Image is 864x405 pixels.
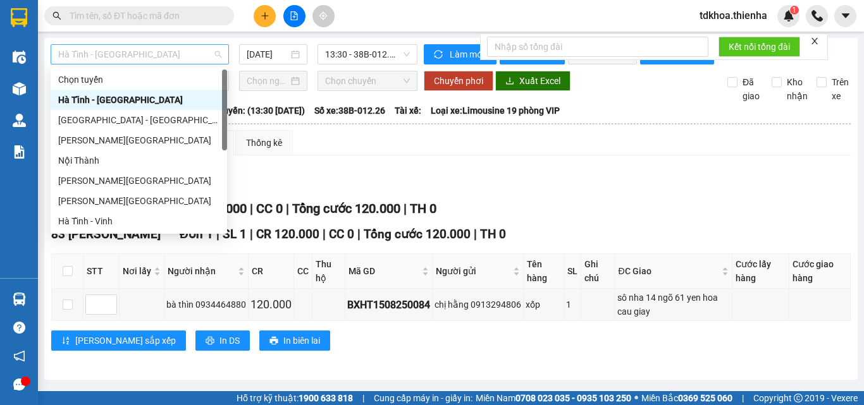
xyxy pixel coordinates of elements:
span: TH 0 [410,201,436,216]
span: ⚪️ [634,396,638,401]
span: 13:30 - 38B-012.26 [325,45,410,64]
button: printerIn biên lai [259,330,330,351]
div: Hồng Lĩnh - Hà Tĩnh [51,191,227,211]
button: Kết nối tổng đài [719,37,800,57]
span: notification [13,350,25,362]
span: Tổng cước 120.000 [364,227,471,241]
span: In DS [219,334,240,348]
span: Loại xe: Limousine 19 phòng VIP [431,104,560,118]
div: Hà Tĩnh - Vinh [58,214,219,228]
span: Nơi lấy [123,264,151,278]
span: Mã GD [349,264,419,278]
span: caret-down [840,10,851,21]
span: sort-ascending [61,336,70,346]
span: | [474,227,477,241]
img: warehouse-icon [13,114,26,127]
span: CC 0 [329,227,354,241]
span: Đã giao [737,75,765,103]
span: ĐC Giao [619,264,720,278]
span: question-circle [13,322,25,334]
span: | [357,227,361,241]
span: | [323,227,326,241]
span: | [362,391,364,405]
span: Xuất Excel [519,74,560,88]
th: STT [83,254,120,289]
span: [PERSON_NAME] sắp xếp [75,334,176,348]
div: Hà Nội - Hà Tĩnh [51,110,227,130]
span: Số xe: 38B-012.26 [314,104,385,118]
span: | [286,201,289,216]
span: aim [319,11,328,20]
div: Nội Thành [58,154,219,167]
span: Tài xế: [395,104,421,118]
span: Tổng cước 120.000 [292,201,400,216]
button: plus [254,5,276,27]
img: logo-vxr [11,8,27,27]
button: Chuyển phơi [424,71,493,91]
strong: 0708 023 035 - 0935 103 250 [515,393,631,403]
span: download [505,76,514,87]
div: Nội Thành [51,150,227,171]
span: 83 [PERSON_NAME] [51,227,161,241]
span: Chọn chuyến [325,71,410,90]
button: downloadXuất Excel [495,71,571,91]
button: aim [312,5,335,27]
input: Chọn ngày [247,74,288,88]
img: warehouse-icon [13,82,26,95]
span: | [742,391,744,405]
div: [GEOGRAPHIC_DATA] - [GEOGRAPHIC_DATA] [58,113,219,127]
span: printer [269,336,278,346]
span: file-add [290,11,299,20]
img: solution-icon [13,145,26,159]
span: | [404,201,407,216]
button: sort-ascending[PERSON_NAME] sắp xếp [51,330,186,351]
strong: 1900 633 818 [299,393,353,403]
span: search [52,11,61,20]
button: file-add [283,5,305,27]
span: copyright [794,394,803,402]
span: Kết nối tổng đài [729,40,790,54]
input: Tìm tên, số ĐT hoặc mã đơn [70,9,219,23]
th: Cước lấy hàng [732,254,789,289]
img: warehouse-icon [13,51,26,64]
img: icon-new-feature [783,10,794,21]
th: Cước giao hàng [789,254,851,289]
strong: 0369 525 060 [678,393,732,403]
span: close [810,37,819,45]
input: 15/08/2025 [247,47,288,61]
span: CC 0 [256,201,283,216]
span: plus [261,11,269,20]
div: [PERSON_NAME][GEOGRAPHIC_DATA] [58,194,219,208]
span: In biên lai [283,334,320,348]
div: 120.000 [250,296,292,313]
div: Thống kê [246,136,282,150]
span: | [250,201,253,216]
span: 1 [792,6,796,15]
span: | [250,227,253,241]
sup: 1 [790,6,799,15]
span: SL 1 [223,227,247,241]
span: Kho nhận [782,75,813,103]
span: Cung cấp máy in - giấy in: [374,391,472,405]
div: Hà Tĩnh - [GEOGRAPHIC_DATA] [58,93,219,107]
div: Hương Khê - Hà Tĩnh [51,171,227,191]
th: SL [564,254,581,289]
div: xốp [526,298,562,311]
span: message [13,378,25,390]
button: printerIn DS [195,330,250,351]
th: Ghi chú [581,254,615,289]
div: Hà Tĩnh - Vinh [51,211,227,231]
img: warehouse-icon [13,293,26,306]
span: Người gửi [436,264,510,278]
div: Chọn tuyến [58,73,219,87]
input: Nhập số tổng đài [487,37,708,57]
th: Tên hàng [524,254,564,289]
span: Trên xe [827,75,854,103]
div: [PERSON_NAME][GEOGRAPHIC_DATA] [58,133,219,147]
span: CR 120.000 [256,227,319,241]
span: Chuyến: (13:30 [DATE]) [213,104,305,118]
span: Đơn 1 [180,227,213,241]
th: CR [249,254,294,289]
div: Hà Tĩnh - Hồng Lĩnh [51,130,227,150]
span: Làm mới [450,47,486,61]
